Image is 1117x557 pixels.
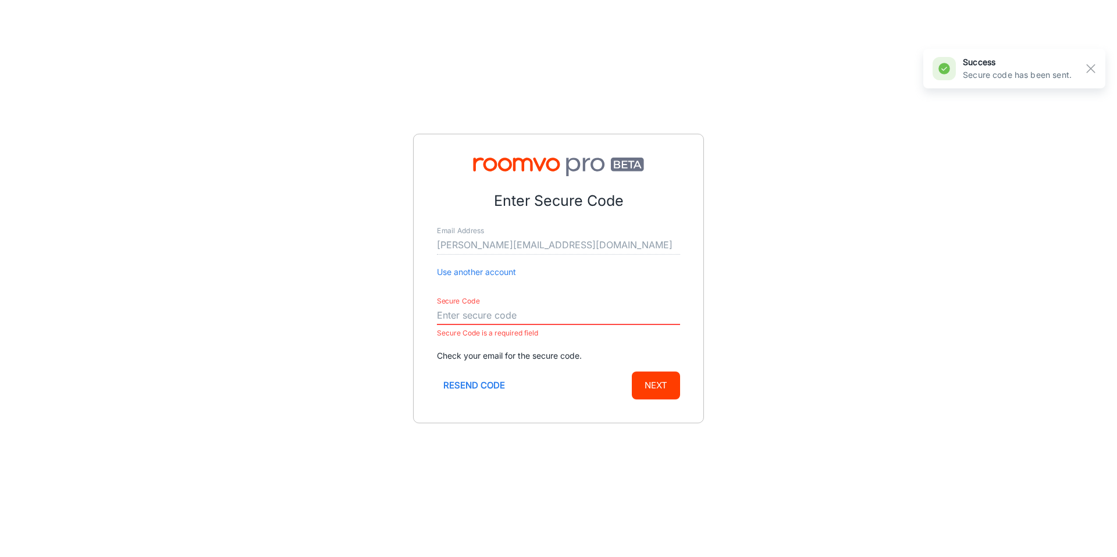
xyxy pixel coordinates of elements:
[963,69,1072,81] p: Secure code has been sent.
[437,226,484,235] label: Email Address
[437,158,680,176] img: Roomvo PRO Beta
[437,349,680,362] p: Check your email for the secure code.
[437,296,480,306] label: Secure Code
[632,372,680,399] button: Next
[437,372,511,399] button: Resend code
[963,56,1072,69] h6: success
[437,190,680,212] p: Enter Secure Code
[437,266,516,278] button: Use another account
[437,236,680,255] input: myname@example.com
[437,326,680,340] p: Secure Code is a required field
[437,306,680,325] input: Enter secure code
